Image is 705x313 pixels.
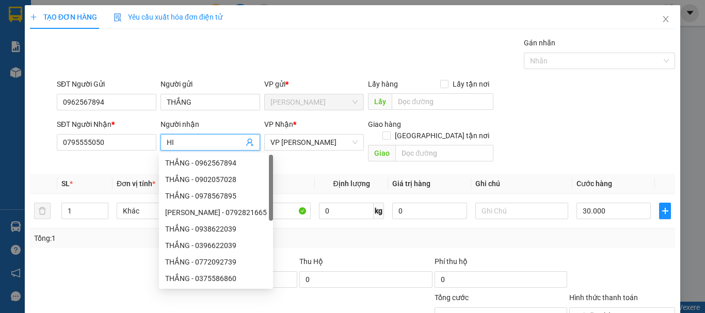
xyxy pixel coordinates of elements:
span: Lấy tận nơi [448,78,493,90]
span: Yêu cầu xuất hóa đơn điện tử [114,13,222,21]
div: THẮNG - 0772092739 [165,256,267,268]
div: Tổng: 1 [34,233,273,244]
span: Lấy [368,93,392,110]
span: Khác [123,203,203,219]
div: Người gửi [161,78,260,90]
input: Dọc đường [395,145,493,161]
span: Lấy hàng [368,80,398,88]
img: icon [114,13,122,22]
span: VP Nhận [264,120,293,128]
span: Hồ Chí Minh [270,94,358,110]
span: TẠO ĐƠN HÀNG [30,13,97,21]
div: VP gửi [264,78,364,90]
span: Giao [368,145,395,161]
span: Giá trị hàng [392,179,430,188]
button: plus [659,203,671,219]
span: close [662,15,670,23]
div: 0933500549 [99,46,182,60]
input: 0 [392,203,467,219]
span: Định lượng [333,179,370,188]
div: THẮNG - 0396622039 [165,240,267,251]
div: DUNG [9,32,91,44]
span: Giao hàng [368,120,401,128]
div: THẮNG - 0375586860 [165,273,267,284]
div: THẮNG - 0772092739 [159,254,273,270]
span: Tổng cước [435,293,469,302]
div: 0989979096 [9,44,91,59]
span: Nhận: [99,10,123,21]
input: Dọc đường [392,93,493,110]
span: [GEOGRAPHIC_DATA] tận nơi [391,130,493,141]
th: Ghi chú [471,174,572,194]
label: Hình thức thanh toán [569,293,638,302]
div: THẮNG - 0938622039 [159,221,273,237]
input: Ghi Chú [475,203,568,219]
div: THẮNG - 0902057028 [165,174,267,185]
div: VP [PERSON_NAME] [99,9,182,34]
div: THẮNG - 0962567894 [165,157,267,169]
span: CC [97,67,109,77]
div: SĐT Người Nhận [57,119,156,130]
div: MY KIẾN VÀNG [99,34,182,46]
div: THẮNG - 0962567894 [159,155,273,171]
span: Đơn vị tính [117,179,155,188]
div: THẮNG - 0978567895 [159,188,273,204]
span: plus [30,13,37,21]
label: Gán nhãn [524,39,555,47]
div: PHẠM ĐẮC THẮNG - 0792821665 [159,204,273,221]
div: THẮNG - 0375586860 [159,270,273,287]
span: VP Phan Rang [270,135,358,150]
div: THẮNG - 0396622039 [159,237,273,254]
span: SL [61,179,70,188]
span: kg [374,203,384,219]
div: SĐT Người Gửi [57,78,156,90]
div: [PERSON_NAME] [9,9,91,32]
button: Close [651,5,680,34]
div: THẮNG - 0978567895 [165,190,267,202]
span: Thu Hộ [299,257,323,266]
span: Gửi: [9,9,25,20]
button: delete [34,203,51,219]
div: THẮNG - 0938622039 [165,223,267,235]
span: user-add [246,138,254,146]
div: THẮNG - 0902057028 [159,171,273,188]
div: [PERSON_NAME] - 0792821665 [165,207,267,218]
div: Phí thu hộ [435,256,567,271]
div: Người nhận [161,119,260,130]
span: plus [660,207,670,215]
span: Cước hàng [576,179,612,188]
